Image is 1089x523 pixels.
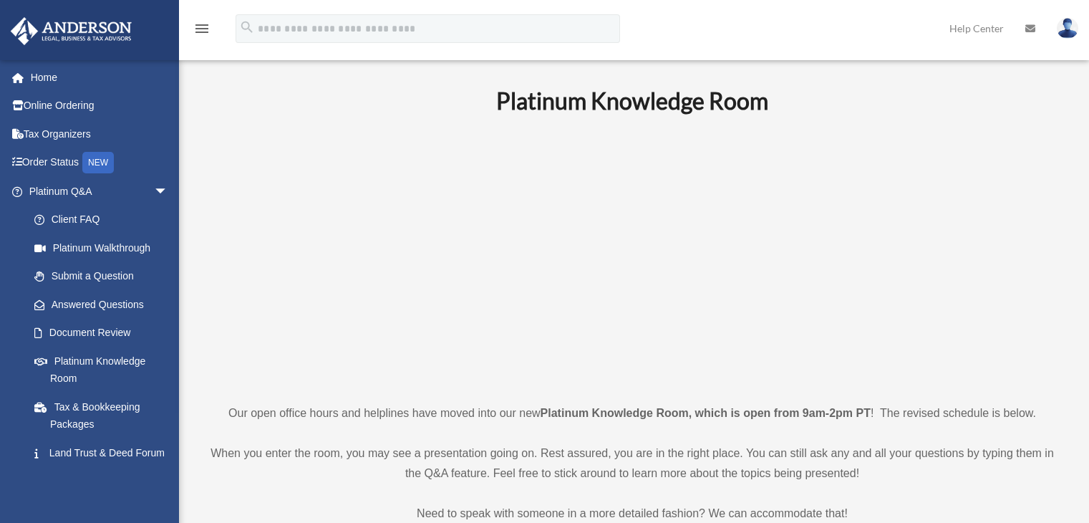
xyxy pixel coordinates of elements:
a: Client FAQ [20,206,190,234]
a: Online Ordering [10,92,190,120]
a: Order StatusNEW [10,148,190,178]
p: When you enter the room, you may see a presentation going on. Rest assured, you are in the right ... [204,443,1060,484]
a: Platinum Q&Aarrow_drop_down [10,177,190,206]
a: Answered Questions [20,290,190,319]
a: Document Review [20,319,190,347]
b: Platinum Knowledge Room [496,87,768,115]
i: search [239,19,255,35]
a: Land Trust & Deed Forum [20,438,190,467]
a: Platinum Knowledge Room [20,347,183,393]
p: Our open office hours and helplines have moved into our new ! The revised schedule is below. [204,403,1060,423]
div: NEW [82,152,114,173]
a: menu [193,25,210,37]
iframe: 231110_Toby_KnowledgeRoom [417,135,847,377]
img: User Pic [1057,18,1078,39]
a: Home [10,63,190,92]
a: Tax & Bookkeeping Packages [20,393,190,438]
strong: Platinum Knowledge Room, which is open from 9am-2pm PT [541,407,871,419]
span: arrow_drop_down [154,177,183,206]
a: Tax Organizers [10,120,190,148]
i: menu [193,20,210,37]
a: Portal Feedback [20,467,190,496]
a: Platinum Walkthrough [20,234,190,262]
img: Anderson Advisors Platinum Portal [6,17,136,45]
a: Submit a Question [20,262,190,291]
